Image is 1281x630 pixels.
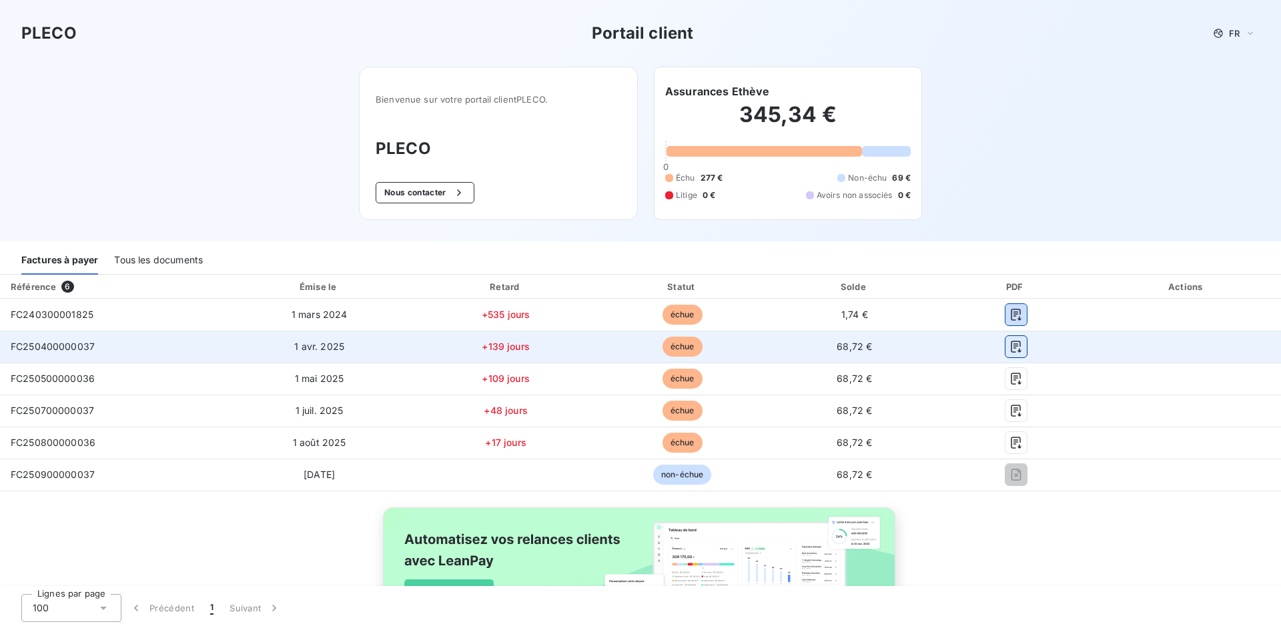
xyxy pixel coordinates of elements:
[222,594,289,622] button: Suivant
[653,465,711,485] span: non-échue
[898,189,911,201] span: 0 €
[294,341,344,352] span: 1 avr. 2025
[837,373,872,384] span: 68,72 €
[114,247,203,275] div: Tous les documents
[1229,28,1240,39] span: FR
[772,280,937,293] div: Solde
[817,189,893,201] span: Avoirs non associés
[485,437,526,448] span: +17 jours
[210,601,213,615] span: 1
[376,137,621,161] h3: PLECO
[11,373,95,384] span: FC250500000036
[482,341,530,352] span: +139 jours
[663,401,703,421] span: échue
[21,21,77,45] h3: PLECO
[841,309,868,320] span: 1,74 €
[482,373,530,384] span: +109 jours
[484,405,527,416] span: +48 jours
[701,172,723,184] span: 277 €
[11,281,56,292] div: Référence
[665,101,911,141] h2: 345,34 €
[663,337,703,357] span: échue
[376,182,474,203] button: Nous contacter
[21,247,98,275] div: Factures à payer
[598,280,767,293] div: Statut
[202,594,222,622] button: 1
[837,405,872,416] span: 68,72 €
[296,405,344,416] span: 1 juil. 2025
[676,172,695,184] span: Échu
[1095,280,1278,293] div: Actions
[304,469,335,480] span: [DATE]
[11,437,95,448] span: FC250800000036
[942,280,1090,293] div: PDF
[665,83,770,99] h6: Assurances Ethève
[837,437,872,448] span: 68,72 €
[225,280,414,293] div: Émise le
[482,309,530,320] span: +535 jours
[663,305,703,325] span: échue
[592,21,693,45] h3: Portail client
[419,280,592,293] div: Retard
[663,369,703,389] span: échue
[292,309,348,320] span: 1 mars 2024
[837,341,872,352] span: 68,72 €
[663,433,703,453] span: échue
[663,161,669,172] span: 0
[33,601,49,615] span: 100
[676,189,697,201] span: Litige
[376,94,621,105] span: Bienvenue sur votre portail client PLECO .
[121,594,202,622] button: Précédent
[11,405,94,416] span: FC250700000037
[11,309,93,320] span: FC240300001825
[11,341,95,352] span: FC250400000037
[837,469,872,480] span: 68,72 €
[11,469,95,480] span: FC250900000037
[892,172,911,184] span: 69 €
[703,189,715,201] span: 0 €
[848,172,887,184] span: Non-échu
[61,281,73,293] span: 6
[295,373,344,384] span: 1 mai 2025
[293,437,346,448] span: 1 août 2025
